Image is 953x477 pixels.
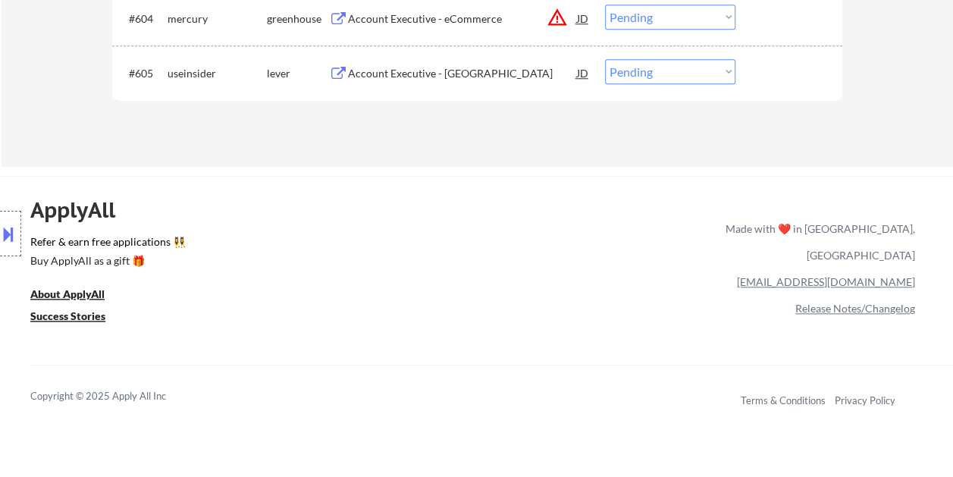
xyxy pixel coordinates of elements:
div: useinsider [168,66,267,81]
button: warning_amber [547,7,568,28]
div: mercury [168,11,267,27]
a: Terms & Conditions [741,394,826,406]
div: Made with ❤️ in [GEOGRAPHIC_DATA], [GEOGRAPHIC_DATA] [719,215,915,268]
a: Release Notes/Changelog [795,302,915,315]
div: greenhouse [267,11,329,27]
div: JD [575,5,591,32]
div: Copyright © 2025 Apply All Inc [30,389,205,404]
div: #605 [129,66,155,81]
div: JD [575,59,591,86]
div: lever [267,66,329,81]
div: #604 [129,11,155,27]
div: Account Executive - eCommerce [348,11,577,27]
a: [EMAIL_ADDRESS][DOMAIN_NAME] [737,275,915,288]
a: Privacy Policy [835,394,895,406]
div: Account Executive - [GEOGRAPHIC_DATA] [348,66,577,81]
